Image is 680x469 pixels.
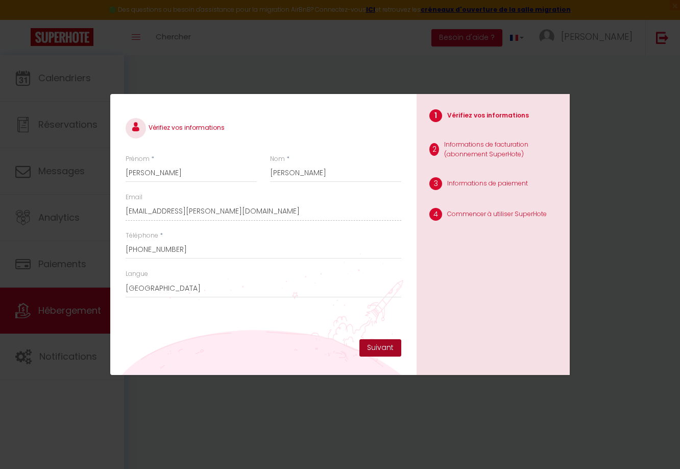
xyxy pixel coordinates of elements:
[417,135,570,167] li: Informations de facturation (abonnement SuperHote)
[429,143,439,156] span: 2
[126,154,150,164] label: Prénom
[429,109,442,122] span: 1
[126,193,142,202] label: Email
[359,339,401,357] button: Suivant
[126,231,158,241] label: Téléphone
[417,104,570,130] li: Vérifiez vos informations
[8,4,39,35] button: Ouvrir le widget de chat LiveChat
[126,269,148,279] label: Langue
[429,208,442,221] span: 4
[417,172,570,198] li: Informations de paiement
[126,118,401,138] h4: Vérifiez vos informations
[270,154,285,164] label: Nom
[429,177,442,190] span: 3
[417,203,570,228] li: Commencer à utiliser SuperHote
